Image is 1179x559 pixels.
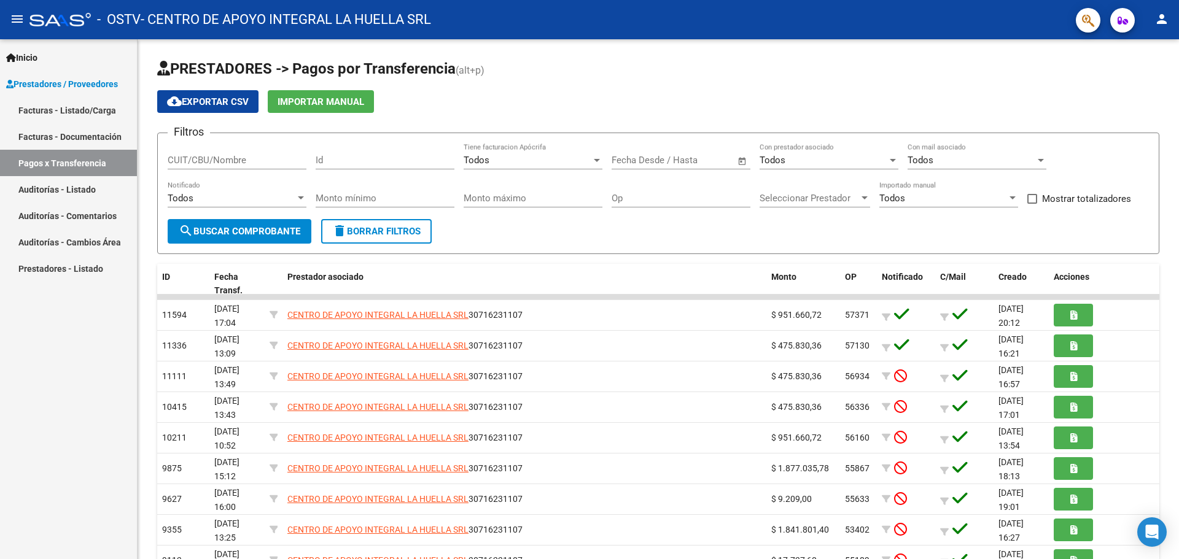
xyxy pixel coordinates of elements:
span: - OSTV [97,6,141,33]
span: CENTRO DE APOYO INTEGRAL LA HUELLA SRL [287,433,469,442]
span: 56160 [845,433,870,442]
span: OP [845,272,857,282]
h3: Filtros [168,123,210,141]
button: Buscar Comprobante [168,219,311,244]
span: [DATE] 16:00 [214,488,239,512]
span: Todos [760,155,785,166]
datatable-header-cell: OP [840,264,877,304]
span: [DATE] 16:21 [998,334,1024,358]
span: C/Mail [940,272,966,282]
span: 30716231107 [287,463,523,473]
span: Acciones [1054,272,1089,282]
button: Borrar Filtros [321,219,432,244]
span: CENTRO DE APOYO INTEGRAL LA HUELLA SRL [287,525,469,534]
mat-icon: cloud_download [167,94,182,109]
span: Creado [998,272,1027,282]
mat-icon: search [179,223,193,238]
span: Todos [908,155,933,166]
mat-icon: person [1154,12,1169,26]
datatable-header-cell: Fecha Transf. [209,264,265,304]
datatable-header-cell: Acciones [1049,264,1159,304]
datatable-header-cell: Creado [994,264,1049,304]
span: 30716231107 [287,525,523,534]
span: Buscar Comprobante [179,226,300,237]
span: [DATE] 18:13 [998,457,1024,481]
span: CENTRO DE APOYO INTEGRAL LA HUELLA SRL [287,402,469,412]
span: CENTRO DE APOYO INTEGRAL LA HUELLA SRL [287,310,469,320]
span: 57130 [845,341,870,350]
span: [DATE] 13:09 [214,334,239,358]
span: 11336 [162,341,187,350]
span: 30716231107 [287,402,523,412]
span: 9875 [162,463,182,473]
span: 10415 [162,402,187,412]
span: Todos [879,193,905,204]
mat-icon: delete [332,223,347,238]
div: Open Intercom Messenger [1137,517,1167,547]
span: 53402 [845,525,870,534]
span: [DATE] 17:01 [998,396,1024,420]
span: Prestador asociado [287,272,364,282]
input: Fecha inicio [612,155,661,166]
datatable-header-cell: C/Mail [935,264,994,304]
span: 56934 [845,371,870,381]
datatable-header-cell: Notificado [877,264,935,304]
span: CENTRO DE APOYO INTEGRAL LA HUELLA SRL [287,341,469,350]
span: Mostrar totalizadores [1042,191,1131,206]
span: 57371 [845,310,870,320]
span: $ 1.877.035,78 [771,463,829,473]
span: 30716231107 [287,433,523,442]
span: [DATE] 13:43 [214,396,239,420]
span: Notificado [882,272,923,282]
span: CENTRO DE APOYO INTEGRAL LA HUELLA SRL [287,371,469,381]
span: $ 951.660,72 [771,433,822,442]
span: [DATE] 10:52 [214,426,239,450]
span: [DATE] 13:25 [214,519,239,542]
span: 30716231107 [287,341,523,350]
span: 11594 [162,310,187,320]
span: CENTRO DE APOYO INTEGRAL LA HUELLA SRL [287,494,469,504]
span: Borrar Filtros [332,226,421,237]
span: [DATE] 17:04 [214,304,239,328]
span: [DATE] 19:01 [998,488,1024,512]
span: $ 951.660,72 [771,310,822,320]
span: Exportar CSV [167,96,249,107]
datatable-header-cell: Monto [766,264,840,304]
span: Seleccionar Prestador [760,193,859,204]
datatable-header-cell: ID [157,264,209,304]
datatable-header-cell: Prestador asociado [282,264,766,304]
span: Monto [771,272,796,282]
mat-icon: menu [10,12,25,26]
span: 30716231107 [287,310,523,320]
span: [DATE] 13:49 [214,365,239,389]
span: 9627 [162,494,182,504]
span: ID [162,272,170,282]
span: Fecha Transf. [214,272,243,296]
span: $ 475.830,36 [771,341,822,350]
span: (alt+p) [456,64,484,76]
span: Inicio [6,51,37,64]
span: 10211 [162,433,187,442]
span: Todos [464,155,489,166]
span: [DATE] 20:12 [998,304,1024,328]
span: $ 9.209,00 [771,494,812,504]
button: Importar Manual [268,90,374,113]
span: Todos [168,193,193,204]
span: [DATE] 16:57 [998,365,1024,389]
span: Prestadores / Proveedores [6,77,118,91]
span: [DATE] 16:27 [998,519,1024,542]
button: Exportar CSV [157,90,259,113]
span: 30716231107 [287,371,523,381]
span: [DATE] 13:54 [998,426,1024,450]
span: 55633 [845,494,870,504]
span: 9355 [162,525,182,534]
span: 30716231107 [287,494,523,504]
span: $ 475.830,36 [771,402,822,412]
button: Open calendar [736,154,750,168]
span: Importar Manual [278,96,364,107]
span: [DATE] 15:12 [214,457,239,481]
span: CENTRO DE APOYO INTEGRAL LA HUELLA SRL [287,463,469,473]
span: - CENTRO DE APOYO INTEGRAL LA HUELLA SRL [141,6,431,33]
span: $ 475.830,36 [771,371,822,381]
span: 11111 [162,371,187,381]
